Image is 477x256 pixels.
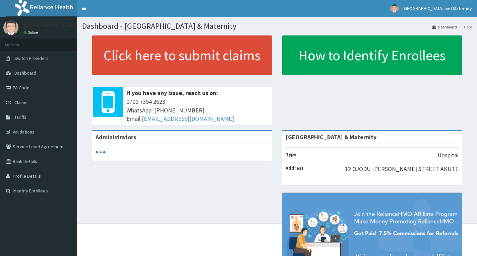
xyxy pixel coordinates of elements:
span: Switch Providers [14,55,49,61]
p: 12 OJODU [PERSON_NAME] STREET AKUTE [345,165,459,173]
a: Click here to submit claims [92,35,272,75]
svg: audio-loading [96,147,106,157]
span: Dashboard [14,70,36,76]
a: Online [23,30,40,35]
img: User Image [3,20,18,35]
span: [GEOGRAPHIC_DATA] and Maternity [403,5,472,11]
span: Tariffs [14,114,26,120]
span: Claims [14,99,27,105]
p: Hospital [437,151,459,160]
li: Here [458,24,472,30]
h1: Dashboard - [GEOGRAPHIC_DATA] & Maternity [82,22,472,30]
p: [GEOGRAPHIC_DATA] and Maternity [23,22,117,28]
strong: [GEOGRAPHIC_DATA] & Maternity [286,133,376,141]
a: Dashboard [432,24,457,30]
a: How to Identify Enrollees [282,35,462,75]
b: Address [286,165,304,171]
b: Administrators [96,133,136,141]
b: If you have any issue, reach us on: [126,89,218,97]
img: User Image [390,4,399,13]
span: 0700 7354 2623 WhatsApp: [PHONE_NUMBER] Email: [126,97,269,123]
a: [EMAIL_ADDRESS][DOMAIN_NAME] [142,115,234,122]
b: Type [286,151,297,157]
